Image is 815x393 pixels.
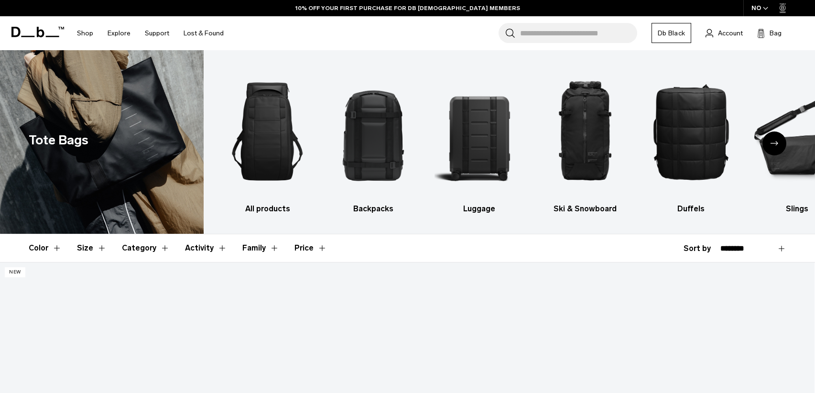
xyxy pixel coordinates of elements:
[77,16,93,50] a: Shop
[647,203,736,215] h3: Duffels
[435,65,524,198] img: Db
[223,65,312,215] li: 1 / 10
[718,28,743,38] span: Account
[647,65,736,215] li: 5 / 10
[184,16,224,50] a: Lost & Found
[223,65,312,215] a: Db All products
[223,65,312,198] img: Db
[77,234,107,262] button: Toggle Filter
[435,203,524,215] h3: Luggage
[223,203,312,215] h3: All products
[706,27,743,39] a: Account
[29,234,62,262] button: Toggle Filter
[108,16,130,50] a: Explore
[647,65,736,215] a: Db Duffels
[295,4,520,12] a: 10% OFF YOUR FIRST PURCHASE FOR DB [DEMOGRAPHIC_DATA] MEMBERS
[647,65,736,198] img: Db
[541,65,630,215] a: Db Ski & Snowboard
[435,65,524,215] li: 3 / 10
[541,65,630,215] li: 4 / 10
[70,16,231,50] nav: Main Navigation
[757,27,782,39] button: Bag
[5,267,25,277] p: New
[652,23,691,43] a: Db Black
[329,65,418,215] a: Db Backpacks
[185,234,227,262] button: Toggle Filter
[541,65,630,198] img: Db
[294,234,327,262] button: Toggle Price
[145,16,169,50] a: Support
[29,131,88,150] h1: Tote Bags
[541,203,630,215] h3: Ski & Snowboard
[122,234,170,262] button: Toggle Filter
[242,234,279,262] button: Toggle Filter
[770,28,782,38] span: Bag
[329,203,418,215] h3: Backpacks
[435,65,524,215] a: Db Luggage
[762,131,786,155] div: Next slide
[329,65,418,198] img: Db
[329,65,418,215] li: 2 / 10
